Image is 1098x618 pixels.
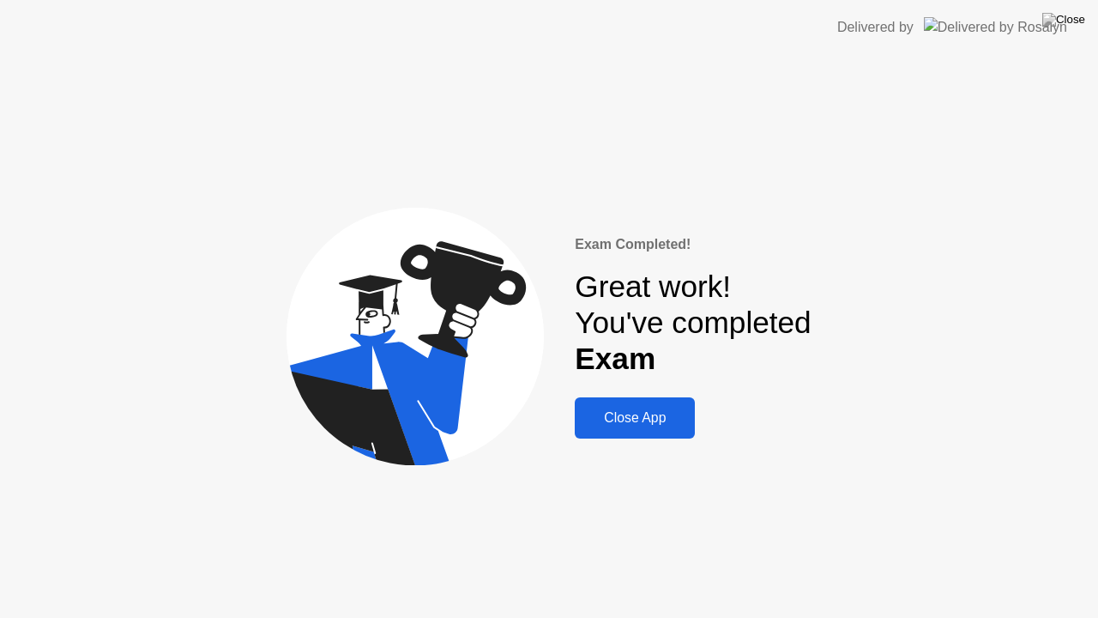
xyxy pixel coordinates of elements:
[575,269,811,378] div: Great work! You've completed
[924,17,1067,37] img: Delivered by Rosalyn
[580,410,690,426] div: Close App
[837,17,914,38] div: Delivered by
[575,397,695,439] button: Close App
[575,234,811,255] div: Exam Completed!
[1042,13,1085,27] img: Close
[575,342,655,375] b: Exam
